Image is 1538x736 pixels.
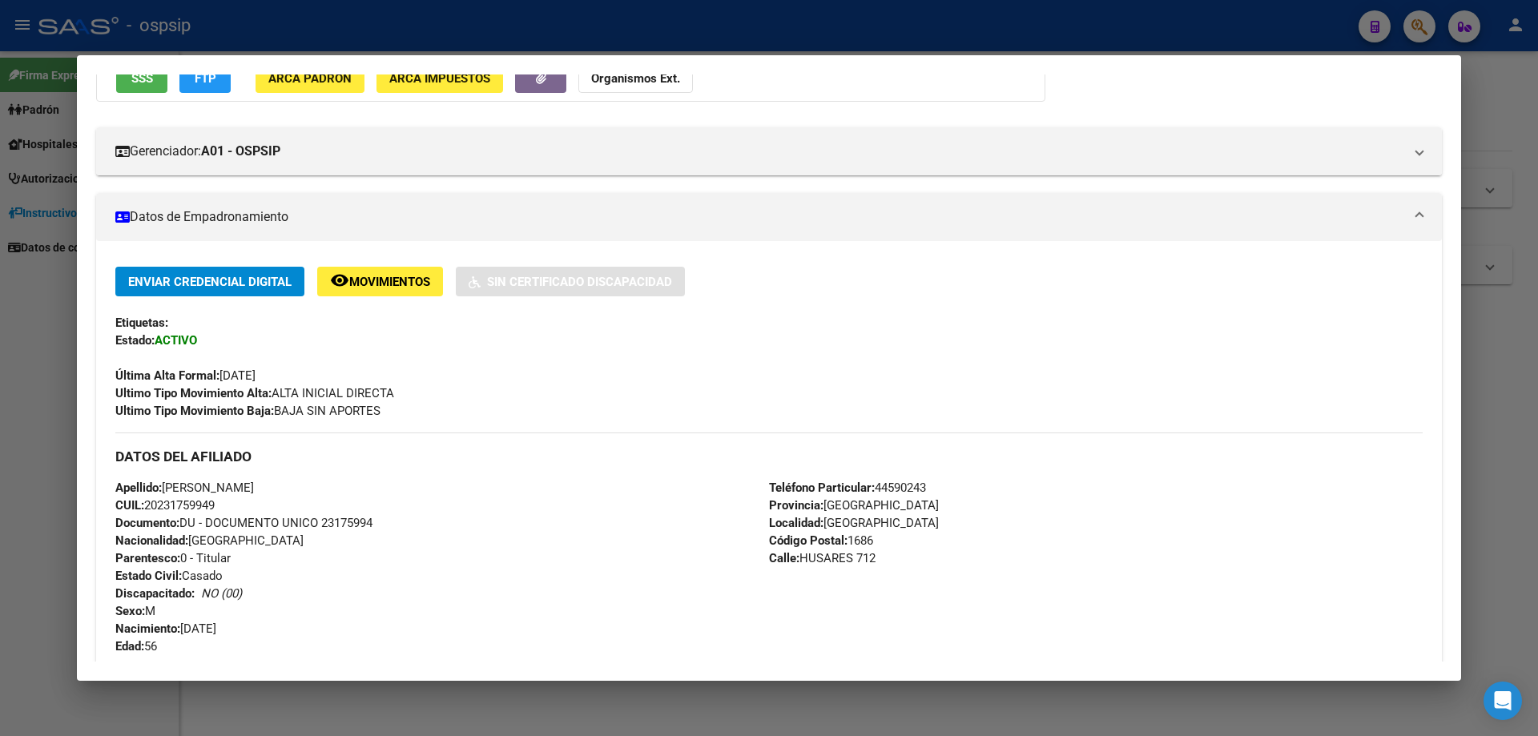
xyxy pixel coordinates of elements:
span: [DATE] [115,368,256,383]
strong: Etiquetas: [115,316,168,330]
button: Enviar Credencial Digital [115,267,304,296]
strong: Estado Civil: [115,569,182,583]
span: 1686 [769,533,873,548]
span: ALTA INICIAL DIRECTA [115,386,394,400]
span: ARCA Padrón [268,71,352,86]
span: [GEOGRAPHIC_DATA] [769,498,939,513]
mat-panel-title: Gerenciador: [115,142,1403,161]
strong: Nacimiento: [115,621,180,636]
strong: Parentesco: [115,551,180,565]
span: Movimientos [349,275,430,289]
strong: Documento: [115,516,179,530]
strong: Estado: [115,333,155,348]
span: Casado [115,569,223,583]
button: Movimientos [317,267,443,296]
span: 0 - Titular [115,551,231,565]
span: [GEOGRAPHIC_DATA] [769,516,939,530]
strong: Calle: [769,551,799,565]
button: Sin Certificado Discapacidad [456,267,685,296]
i: NO (00) [201,586,242,601]
strong: Ultimo Tipo Movimiento Baja: [115,404,274,418]
span: FTP [195,71,216,86]
strong: Apellido: [115,481,162,495]
mat-expansion-panel-header: Gerenciador:A01 - OSPSIP [96,127,1442,175]
strong: Discapacitado: [115,586,195,601]
mat-icon: remove_red_eye [330,271,349,290]
strong: Teléfono Particular: [769,481,875,495]
span: BAJA SIN APORTES [115,404,380,418]
mat-expansion-panel-header: Datos de Empadronamiento [96,193,1442,241]
mat-panel-title: Datos de Empadronamiento [115,207,1403,227]
button: ARCA Padrón [256,63,364,93]
span: [PERSON_NAME] [115,481,254,495]
span: 56 [115,639,157,654]
button: SSS [116,63,167,93]
span: [GEOGRAPHIC_DATA] [115,533,304,548]
div: Open Intercom Messenger [1484,682,1522,720]
span: DU - DOCUMENTO UNICO 23175994 [115,516,372,530]
strong: Provincia: [769,498,823,513]
strong: Localidad: [769,516,823,530]
span: Sin Certificado Discapacidad [487,275,672,289]
span: HUSARES 712 [769,551,876,565]
span: SSS [131,71,153,86]
button: ARCA Impuestos [376,63,503,93]
span: [DATE] [115,621,216,636]
strong: Código Postal: [769,533,848,548]
strong: Sexo: [115,604,145,618]
span: 20231759949 [115,498,215,513]
button: FTP [179,63,231,93]
span: Enviar Credencial Digital [128,275,292,289]
button: Organismos Ext. [578,63,693,93]
strong: Organismos Ext. [591,71,680,86]
strong: Edad: [115,639,144,654]
strong: CUIL: [115,498,144,513]
strong: ACTIVO [155,333,197,348]
strong: Última Alta Formal: [115,368,219,383]
strong: A01 - OSPSIP [201,142,280,161]
span: ARCA Impuestos [389,71,490,86]
span: 44590243 [769,481,926,495]
span: M [115,604,155,618]
h3: DATOS DEL AFILIADO [115,448,1423,465]
strong: Nacionalidad: [115,533,188,548]
strong: Ultimo Tipo Movimiento Alta: [115,386,272,400]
